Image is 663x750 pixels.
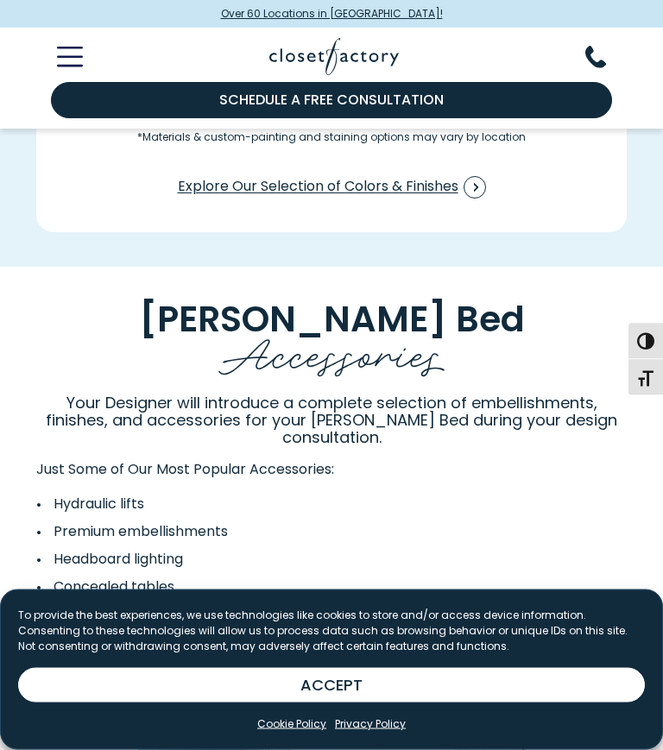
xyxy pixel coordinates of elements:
[335,716,406,732] a: Privacy Policy
[221,6,443,22] span: Over 60 Locations in [GEOGRAPHIC_DATA]!
[257,716,326,732] a: Cookie Policy
[585,46,627,68] button: Phone Number
[178,177,486,199] span: Explore Our Selection of Colors & Finishes
[36,460,627,481] p: Just Some of Our Most Popular Accessories:
[628,323,663,359] button: Toggle High Contrast
[18,608,645,654] p: To provide the best experiences, we use technologies like cookies to store and/or access device i...
[36,522,627,543] li: Premium embellishments
[628,359,663,395] button: Toggle Font size
[139,296,525,345] span: [PERSON_NAME] Bed
[46,393,617,449] span: Your Designer will introduce a complete selection of embellishments, finishes, and accessories fo...
[36,577,627,598] li: Concealed tables
[36,47,83,67] button: Toggle Mobile Menu
[36,495,627,515] li: Hydraulic lifts
[269,38,399,75] img: Closet Factory Logo
[51,82,612,118] a: Schedule a Free Consultation
[18,668,645,703] button: ACCEPT
[177,171,487,205] a: Explore Our Selection of Colors & Finishes
[127,133,537,143] small: *Materials & custom-painting and staining options may vary by location
[218,317,445,386] span: Accessories
[36,550,627,570] li: Headboard lighting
